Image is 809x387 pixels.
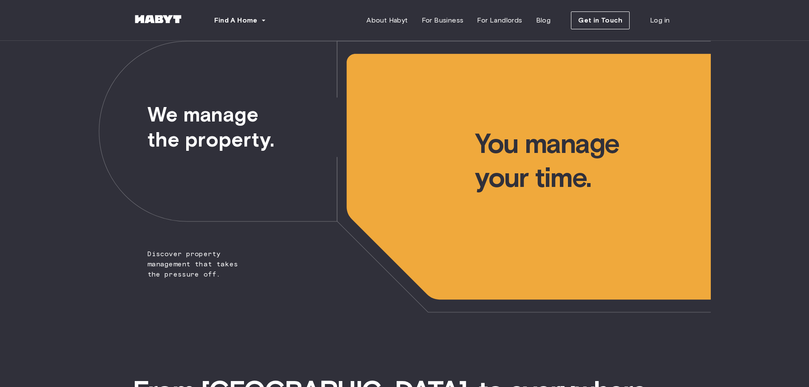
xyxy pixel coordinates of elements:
img: Habyt [133,15,184,23]
span: Get in Touch [578,15,622,25]
a: For Business [415,12,471,29]
span: For Business [422,15,464,25]
img: we-make-moves-not-waiting-lists [99,41,711,313]
span: Blog [536,15,551,25]
span: You manage your time. [475,41,710,195]
a: For Landlords [470,12,529,29]
a: About Habyt [360,12,414,29]
button: Get in Touch [571,11,630,29]
button: Find A Home [207,12,273,29]
span: Find A Home [214,15,258,25]
span: About Habyt [366,15,408,25]
span: For Landlords [477,15,522,25]
a: Log in [643,12,676,29]
a: Blog [529,12,558,29]
span: Discover property management that takes the pressure off. [99,41,255,280]
span: Log in [650,15,670,25]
